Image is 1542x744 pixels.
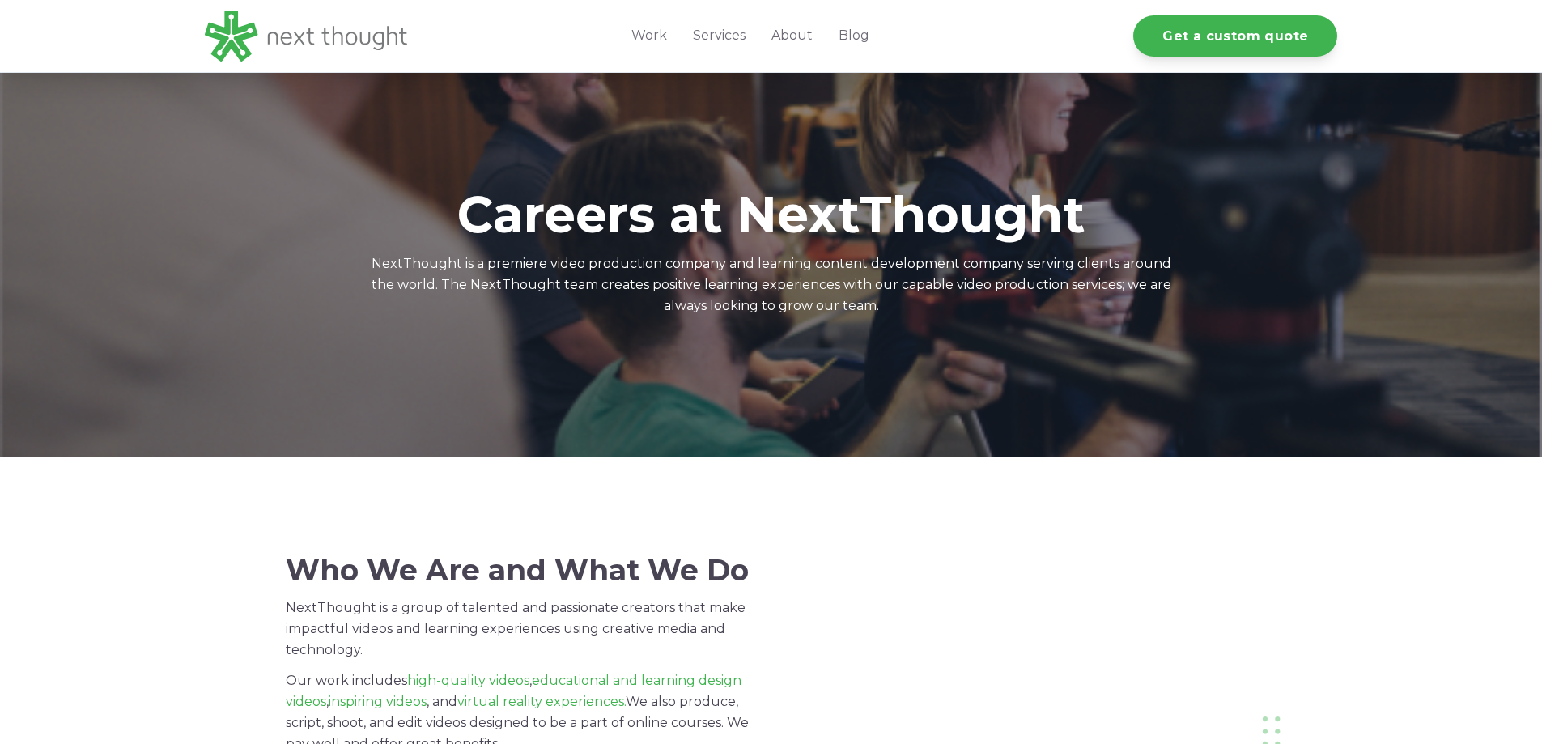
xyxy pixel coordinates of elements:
img: LG - NextThought Logo [205,11,407,62]
h2: Who We Are and What We Do [286,554,759,587]
a: virtual reality experiences. [457,694,626,709]
a: high-quality videos [407,673,529,688]
p: NextThought is a premiere video production company and learning content development company servi... [367,253,1176,317]
a: educational and learning design videos [286,673,741,709]
h1: Careers at NextThought [367,186,1176,244]
a: Get a custom quote [1133,15,1337,57]
p: NextThought is a group of talented and passionate creators that make impactful videos and learnin... [286,597,759,661]
a: inspiring videos [329,694,427,709]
